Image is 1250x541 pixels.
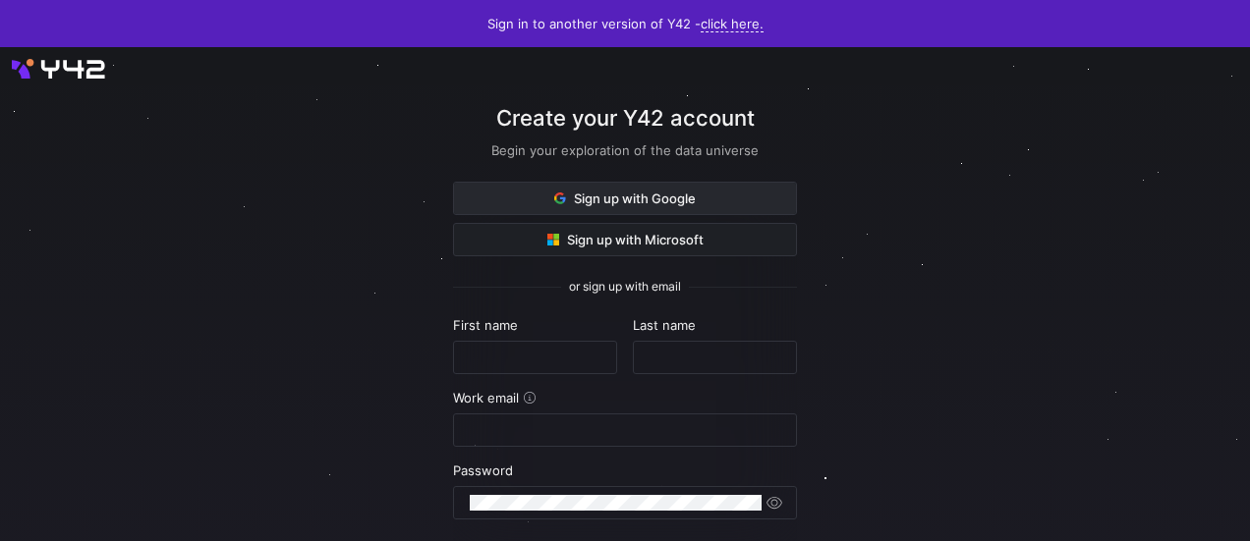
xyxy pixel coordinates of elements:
div: Begin your exploration of the data universe [453,142,797,158]
a: click here. [701,16,764,32]
span: Sign up with Microsoft [547,232,704,247]
div: Create your Y42 account [453,102,797,182]
button: Sign up with Google [453,182,797,215]
span: First name [453,317,518,333]
span: Sign up with Google [554,190,696,206]
span: Work email [453,390,519,406]
button: Sign up with Microsoft [453,223,797,256]
span: Password [453,462,513,478]
span: Last name [633,317,696,333]
span: or sign up with email [569,280,681,294]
